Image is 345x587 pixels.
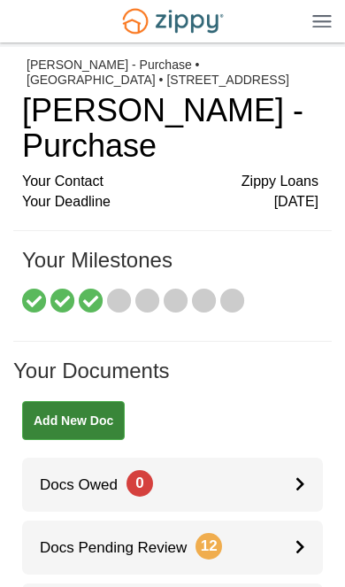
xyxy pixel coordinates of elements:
[13,359,332,400] h1: Your Documents
[126,470,153,497] span: 0
[22,172,318,192] div: Your Contact
[22,521,323,575] a: Docs Pending Review12
[22,539,222,556] span: Docs Pending Review
[22,192,318,212] div: Your Deadline
[195,533,222,560] span: 12
[241,172,318,192] span: Zippy Loans
[22,93,318,163] h1: [PERSON_NAME] - Purchase
[22,476,153,493] span: Docs Owed
[274,192,318,212] span: [DATE]
[22,458,323,512] a: Docs Owed0
[312,14,332,27] img: Mobile Dropdown Menu
[22,249,318,290] h1: Your Milestones
[27,58,318,88] div: [PERSON_NAME] - Purchase • [GEOGRAPHIC_DATA] • [STREET_ADDRESS]
[22,401,125,440] a: Add New Doc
